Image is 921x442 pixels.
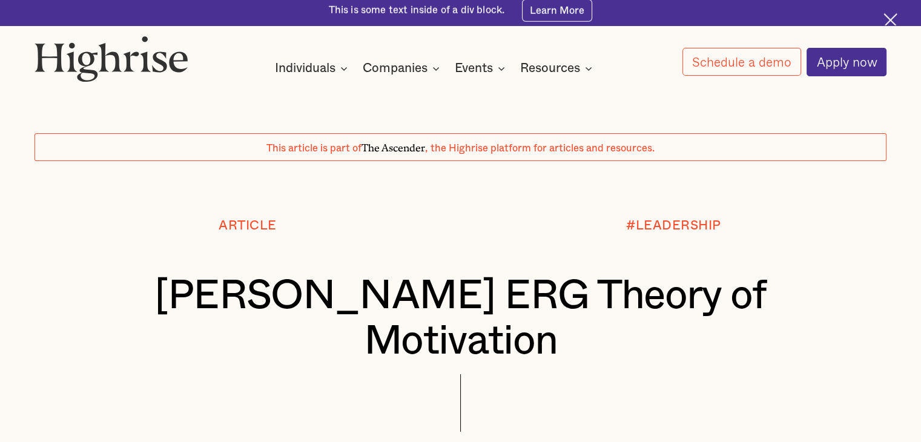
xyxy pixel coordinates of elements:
span: , the Highrise platform for articles and resources. [425,143,655,153]
div: This is some text inside of a div block. [328,4,504,18]
img: Highrise logo [35,36,188,82]
span: The Ascender [361,140,425,152]
div: Individuals [275,61,351,76]
div: Events [455,61,509,76]
div: Companies [363,61,427,76]
div: Resources [520,61,596,76]
div: Resources [520,61,580,76]
a: Schedule a demo [682,48,801,76]
div: Individuals [275,61,335,76]
div: Companies [363,61,443,76]
span: This article is part of [266,143,361,153]
div: Events [455,61,493,76]
h1: [PERSON_NAME] ERG Theory of Motivation [70,273,851,363]
a: Apply now [807,48,886,76]
img: Cross icon [883,13,897,27]
div: #LEADERSHIP [626,219,721,233]
div: Article [219,219,277,233]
